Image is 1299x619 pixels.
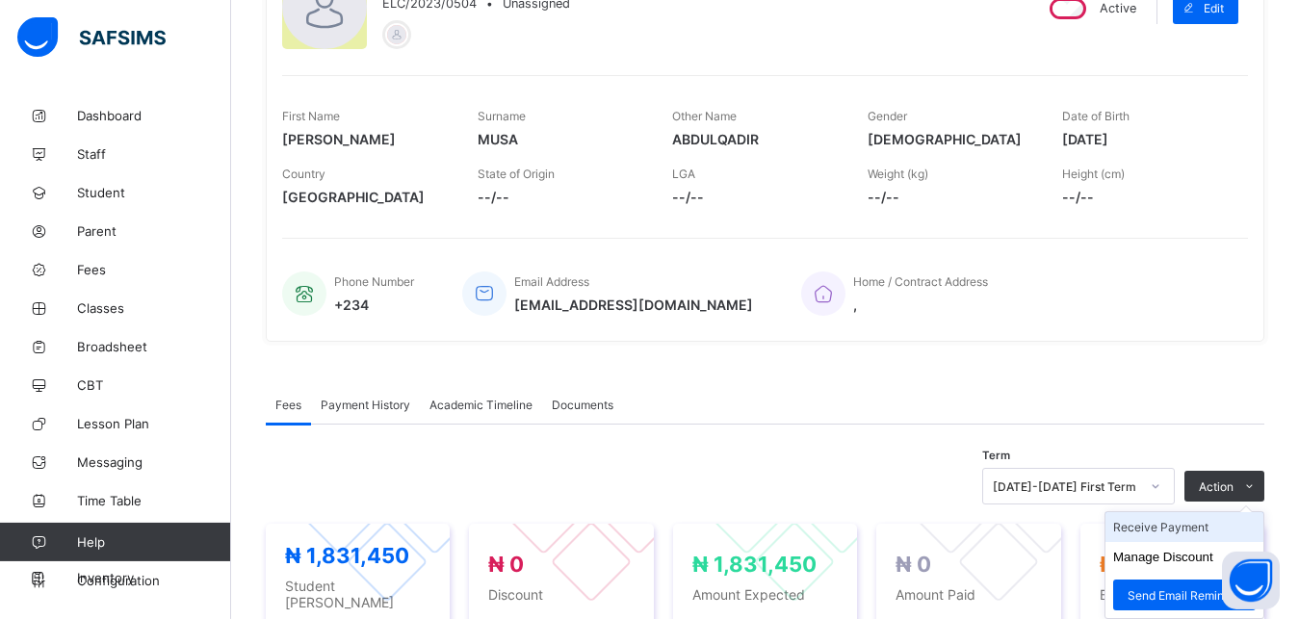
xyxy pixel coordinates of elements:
[478,189,644,205] span: --/--
[868,131,1034,147] span: [DEMOGRAPHIC_DATA]
[896,552,931,577] span: ₦ 0
[672,167,695,181] span: LGA
[853,274,988,289] span: Home / Contract Address
[1222,552,1280,609] button: Open asap
[1105,542,1263,572] li: dropdown-list-item-text-1
[868,189,1034,205] span: --/--
[478,131,644,147] span: MUSA
[672,131,839,147] span: ABDULQADIR
[514,274,589,289] span: Email Address
[1100,552,1224,577] span: ₦ 1,831,450
[672,109,737,123] span: Other Name
[514,297,753,313] span: [EMAIL_ADDRESS][DOMAIN_NAME]
[282,131,449,147] span: [PERSON_NAME]
[77,108,231,123] span: Dashboard
[1100,1,1136,15] span: Active
[77,454,231,470] span: Messaging
[1062,167,1125,181] span: Height (cm)
[17,17,166,58] img: safsims
[285,543,409,568] span: ₦ 1,831,450
[853,297,988,313] span: ,
[321,398,410,412] span: Payment History
[334,297,414,313] span: +234
[77,534,230,550] span: Help
[1062,189,1229,205] span: --/--
[1062,131,1229,147] span: [DATE]
[275,398,301,412] span: Fees
[488,552,524,577] span: ₦ 0
[334,274,414,289] span: Phone Number
[77,146,231,162] span: Staff
[282,167,325,181] span: Country
[868,167,928,181] span: Weight (kg)
[77,377,231,393] span: CBT
[282,189,449,205] span: [GEOGRAPHIC_DATA]
[429,398,533,412] span: Academic Timeline
[282,109,340,123] span: First Name
[672,189,839,205] span: --/--
[1100,586,1245,603] span: Balance
[77,416,231,431] span: Lesson Plan
[285,578,430,610] span: Student [PERSON_NAME]
[896,586,1041,603] span: Amount Paid
[77,223,231,239] span: Parent
[1128,588,1241,603] span: Send Email Reminder
[77,339,231,354] span: Broadsheet
[1113,550,1213,564] button: Manage Discount
[993,479,1139,494] div: [DATE]-[DATE] First Term
[1062,109,1130,123] span: Date of Birth
[552,398,613,412] span: Documents
[982,449,1010,462] span: Term
[868,109,907,123] span: Gender
[1105,512,1263,542] li: dropdown-list-item-text-0
[692,552,817,577] span: ₦ 1,831,450
[77,262,231,277] span: Fees
[77,300,231,316] span: Classes
[478,109,526,123] span: Surname
[77,493,231,508] span: Time Table
[77,573,230,588] span: Configuration
[1204,1,1224,15] span: Edit
[77,185,231,200] span: Student
[692,586,838,603] span: Amount Expected
[1199,479,1234,494] span: Action
[478,167,555,181] span: State of Origin
[488,586,634,603] span: Discount
[1105,572,1263,618] li: dropdown-list-item-text-2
